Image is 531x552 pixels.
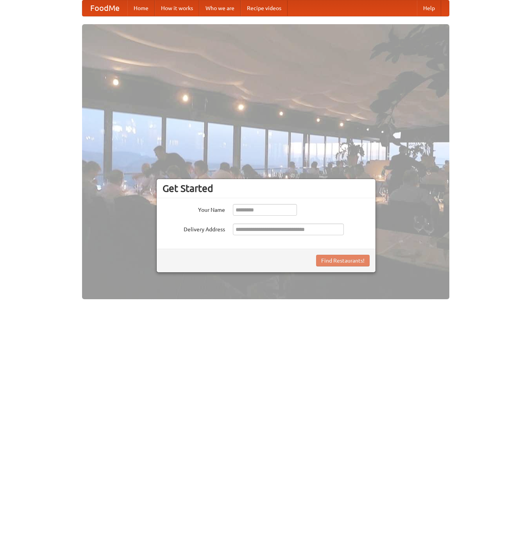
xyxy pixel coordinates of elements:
[163,183,370,194] h3: Get Started
[127,0,155,16] a: Home
[155,0,199,16] a: How it works
[241,0,288,16] a: Recipe videos
[199,0,241,16] a: Who we are
[82,0,127,16] a: FoodMe
[316,255,370,266] button: Find Restaurants!
[163,224,225,233] label: Delivery Address
[163,204,225,214] label: Your Name
[417,0,441,16] a: Help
